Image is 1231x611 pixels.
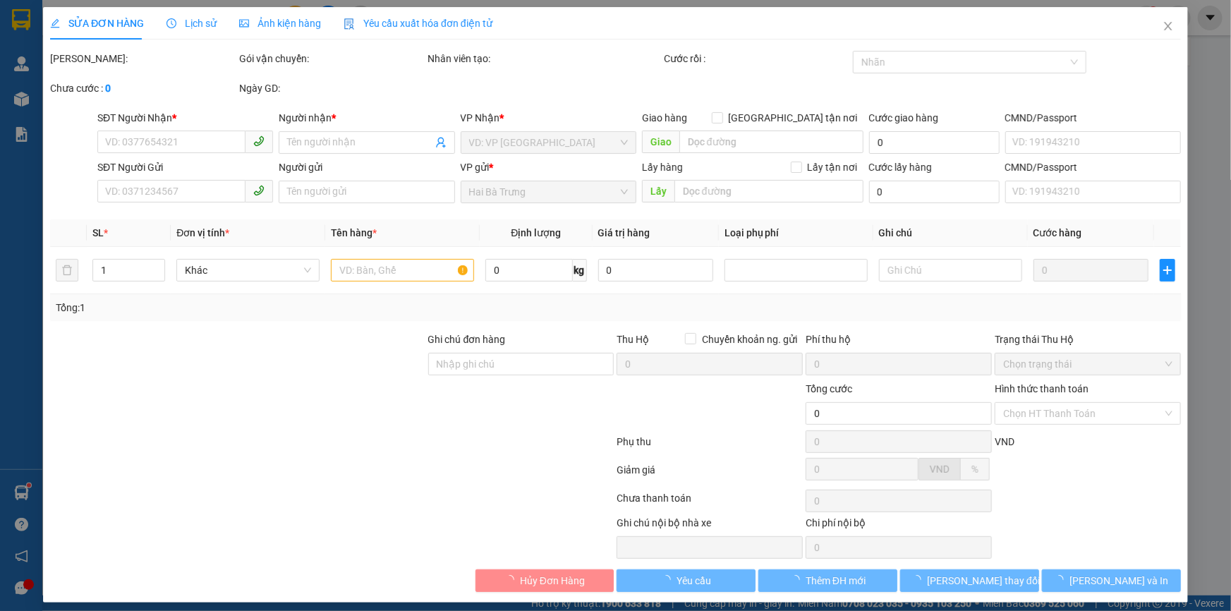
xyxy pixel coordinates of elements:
[911,575,927,585] span: loading
[873,219,1028,247] th: Ghi chú
[1033,227,1082,238] span: Cước hàng
[435,137,447,148] span: user-add
[185,260,311,281] span: Khác
[616,434,805,459] div: Phụ thu
[239,18,321,29] span: Ảnh kiện hàng
[428,334,506,345] label: Ghi chú đơn hàng
[331,227,377,238] span: Tên hàng
[723,110,863,126] span: [GEOGRAPHIC_DATA] tận nơi
[461,112,500,123] span: VP Nhận
[50,80,236,96] div: Chưa cước :
[1160,259,1175,282] button: plus
[239,18,249,28] span: picture
[105,83,111,94] b: 0
[661,575,677,585] span: loading
[642,131,679,153] span: Giao
[279,159,454,175] div: Người gửi
[56,259,78,282] button: delete
[166,18,217,29] span: Lịch sử
[428,51,662,66] div: Nhân viên tạo:
[344,18,492,29] span: Yêu cầu xuất hóa đơn điện tử
[806,332,992,353] div: Phí thu hộ
[428,353,614,375] input: Ghi chú đơn hàng
[1160,265,1175,276] span: plus
[806,573,866,588] span: Thêm ĐH mới
[50,18,60,28] span: edit
[616,462,805,487] div: Giảm giá
[927,573,1040,588] span: [PERSON_NAME] thay đổi
[50,18,144,29] span: SỬA ĐƠN HÀNG
[598,227,650,238] span: Giá trị hàng
[995,383,1089,394] label: Hình thức thanh toán
[995,436,1014,447] span: VND
[642,162,683,173] span: Lấy hàng
[56,300,475,315] div: Tổng: 1
[166,18,176,28] span: clock-circle
[879,259,1022,282] input: Ghi Chú
[719,219,873,247] th: Loại phụ phí
[616,490,805,515] div: Chưa thanh toán
[806,515,992,536] div: Chi phí nội bộ
[253,185,265,196] span: phone
[520,573,585,588] span: Hủy Đơn Hàng
[1070,573,1169,588] span: [PERSON_NAME] và In
[1003,353,1172,375] span: Chọn trạng thái
[642,180,674,202] span: Lấy
[642,112,687,123] span: Giao hàng
[239,80,425,96] div: Ngày GD:
[1148,7,1188,47] button: Close
[253,135,265,147] span: phone
[696,332,803,347] span: Chuyển khoản ng. gửi
[92,227,104,238] span: SL
[1042,569,1181,592] button: [PERSON_NAME] và In
[664,51,850,66] div: Cước rồi :
[617,515,803,536] div: Ghi chú nội bộ nhà xe
[869,162,933,173] label: Cước lấy hàng
[802,159,863,175] span: Lấy tận nơi
[617,569,756,592] button: Yêu cầu
[279,110,454,126] div: Người nhận
[1033,259,1148,282] input: 0
[50,51,236,66] div: [PERSON_NAME]:
[869,112,939,123] label: Cước giao hàng
[679,131,863,153] input: Dọc đường
[239,51,425,66] div: Gói vận chuyển:
[1005,159,1181,175] div: CMND/Passport
[900,569,1039,592] button: [PERSON_NAME] thay đổi
[469,181,628,202] span: Hai Bà Trưng
[806,383,852,394] span: Tổng cước
[1005,110,1181,126] div: CMND/Passport
[475,569,614,592] button: Hủy Đơn Hàng
[617,334,649,345] span: Thu Hộ
[344,18,355,30] img: icon
[331,259,474,282] input: VD: Bàn, Ghế
[674,180,863,202] input: Dọc đường
[971,464,978,475] span: %
[790,575,806,585] span: loading
[504,575,520,585] span: loading
[677,573,711,588] span: Yêu cầu
[573,259,587,282] span: kg
[97,110,273,126] div: SĐT Người Nhận
[869,131,1000,154] input: Cước giao hàng
[176,227,229,238] span: Đơn vị tính
[930,464,950,475] span: VND
[758,569,897,592] button: Thêm ĐH mới
[995,332,1181,347] div: Trạng thái Thu Hộ
[1163,20,1174,32] span: close
[97,159,273,175] div: SĐT Người Gửi
[1055,575,1070,585] span: loading
[869,181,1000,203] input: Cước lấy hàng
[461,159,636,175] div: VP gửi
[511,227,561,238] span: Định lượng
